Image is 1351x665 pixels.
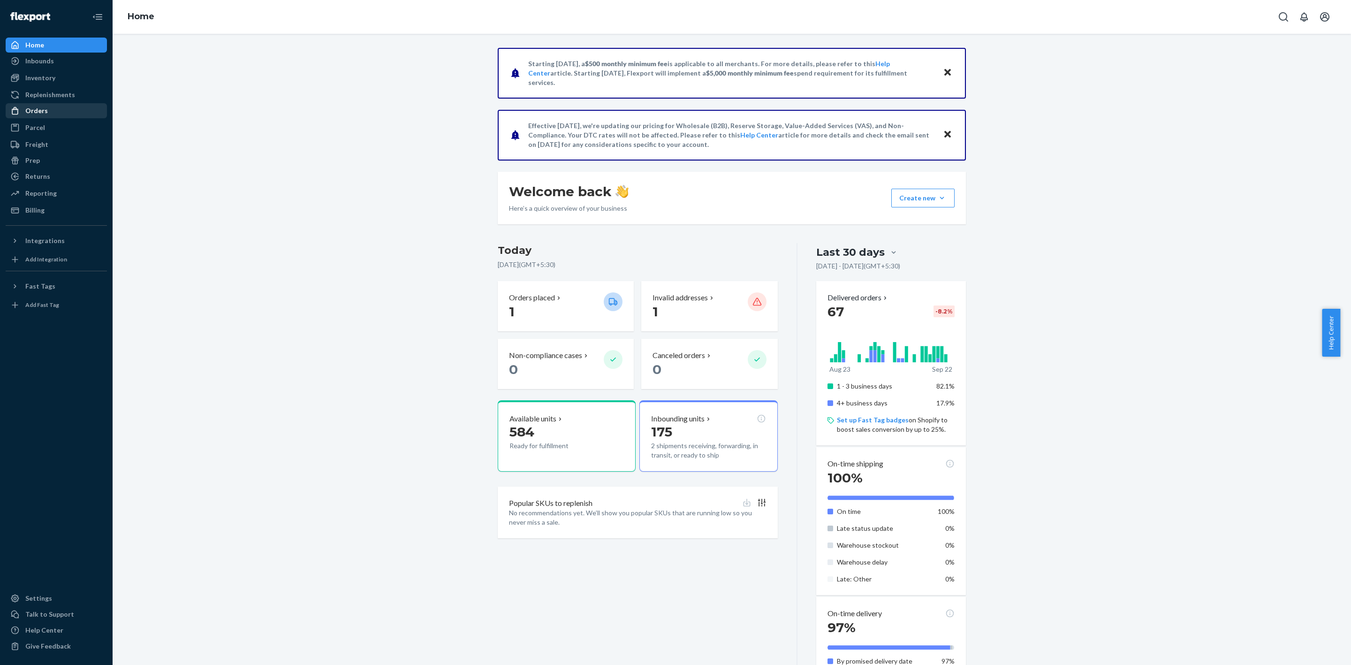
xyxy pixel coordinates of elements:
h1: Welcome back [509,183,629,200]
p: Inbounding units [651,413,705,424]
button: Orders placed 1 [498,281,634,331]
div: Settings [25,594,52,603]
p: on Shopify to boost sales conversion by up to 25%. [837,415,955,434]
p: 4+ business days [837,398,929,408]
a: Parcel [6,120,107,135]
p: Late: Other [837,574,929,584]
a: Add Fast Tag [6,298,107,313]
div: Inventory [25,73,55,83]
a: Freight [6,137,107,152]
p: Effective [DATE], we're updating our pricing for Wholesale (B2B), Reserve Storage, Value-Added Se... [528,121,934,149]
span: 1 [653,304,658,320]
a: Home [6,38,107,53]
button: Open account menu [1315,8,1334,26]
p: No recommendations yet. We’ll show you popular SKUs that are running low so you never miss a sale. [509,508,767,527]
button: Close [941,128,954,142]
span: 175 [651,424,672,440]
span: 0 [653,361,661,377]
a: Set up Fast Tag badges [837,416,909,424]
a: Home [128,11,154,22]
div: Prep [25,156,40,165]
div: Help Center [25,626,63,635]
button: Talk to Support [6,607,107,622]
p: [DATE] - [DATE] ( GMT+5:30 ) [816,261,900,271]
div: Parcel [25,123,45,132]
p: Warehouse stockout [837,541,929,550]
div: Home [25,40,44,50]
h3: Today [498,243,778,258]
span: 0% [945,524,955,532]
span: 97% [827,619,856,635]
p: Starting [DATE], a is applicable to all merchants. For more details, please refer to this article... [528,59,934,87]
p: 1 - 3 business days [837,382,929,391]
button: Give Feedback [6,639,107,654]
p: Aug 23 [829,365,850,374]
p: Canceled orders [653,350,705,361]
p: 2 shipments receiving, forwarding, in transit, or ready to ship [651,441,766,460]
span: 82.1% [936,382,955,390]
a: Help Center [6,623,107,638]
p: Late status update [837,524,929,533]
div: Fast Tags [25,282,55,291]
div: Reporting [25,189,57,198]
button: Fast Tags [6,279,107,294]
p: Sep 22 [932,365,952,374]
a: Inventory [6,70,107,85]
div: Replenishments [25,90,75,99]
span: 97% [941,657,955,665]
div: Last 30 days [816,245,885,260]
div: Inbounds [25,56,54,66]
div: Returns [25,172,50,181]
div: Integrations [25,236,65,245]
button: Open notifications [1295,8,1313,26]
p: On-time delivery [827,608,882,619]
a: Help Center [740,131,778,139]
button: Help Center [1322,309,1340,357]
img: Flexport logo [10,12,50,22]
div: Orders [25,106,48,115]
span: 1 [509,304,515,320]
p: Available units [509,413,556,424]
p: Ready for fulfillment [509,441,596,451]
button: Create new [891,189,955,207]
button: Non-compliance cases 0 [498,339,634,389]
button: Close [941,66,954,80]
span: 0% [945,558,955,566]
a: Replenishments [6,87,107,102]
button: Open Search Box [1274,8,1293,26]
span: 584 [509,424,534,440]
ol: breadcrumbs [120,3,162,31]
button: Available units584Ready for fulfillment [498,400,636,472]
a: Billing [6,203,107,218]
button: Delivered orders [827,292,889,303]
div: Give Feedback [25,642,71,651]
img: hand-wave emoji [615,185,629,198]
span: 0 [509,361,518,377]
button: Invalid addresses 1 [641,281,777,331]
a: Prep [6,153,107,168]
p: [DATE] ( GMT+5:30 ) [498,260,778,269]
button: Close Navigation [88,8,107,26]
span: $500 monthly minimum fee [585,60,668,68]
p: Non-compliance cases [509,350,582,361]
p: Here’s a quick overview of your business [509,204,629,213]
p: Popular SKUs to replenish [509,498,592,509]
a: Inbounds [6,54,107,69]
button: Integrations [6,233,107,248]
p: Orders placed [509,292,555,303]
p: Warehouse delay [837,558,929,567]
a: Orders [6,103,107,118]
span: 100% [938,507,955,515]
div: Add Integration [25,255,67,263]
span: 17.9% [936,399,955,407]
span: 100% [827,470,863,486]
a: Reporting [6,186,107,201]
button: Canceled orders 0 [641,339,777,389]
a: Settings [6,591,107,606]
p: Invalid addresses [653,292,708,303]
span: 0% [945,575,955,583]
div: -8.2 % [934,306,955,317]
div: Freight [25,140,48,149]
